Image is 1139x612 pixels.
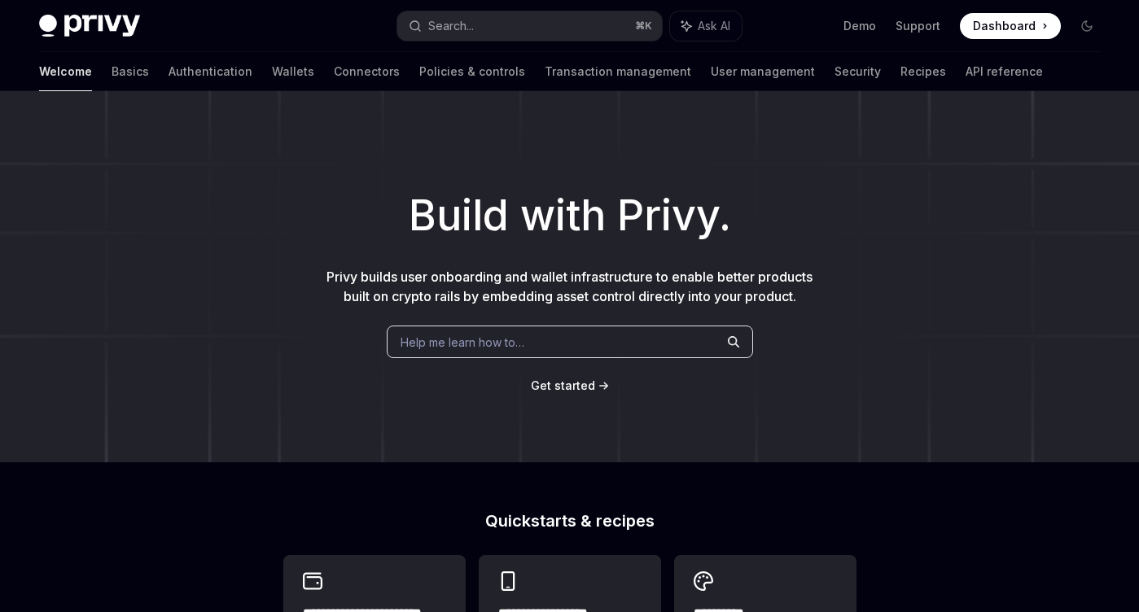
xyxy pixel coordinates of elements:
a: Get started [531,378,595,394]
a: Connectors [334,52,400,91]
a: Demo [843,18,876,34]
button: Toggle dark mode [1074,13,1100,39]
a: Basics [112,52,149,91]
a: Policies & controls [419,52,525,91]
h1: Build with Privy. [26,184,1113,247]
a: Authentication [169,52,252,91]
a: Recipes [900,52,946,91]
div: Search... [428,16,474,36]
span: Ask AI [698,18,730,34]
span: Help me learn how to… [401,334,524,351]
h2: Quickstarts & recipes [283,513,856,529]
a: API reference [966,52,1043,91]
a: Security [835,52,881,91]
img: dark logo [39,15,140,37]
span: Get started [531,378,595,392]
button: Search...⌘K [397,11,663,41]
span: Privy builds user onboarding and wallet infrastructure to enable better products built on crypto ... [326,269,813,304]
a: User management [711,52,815,91]
a: Transaction management [545,52,691,91]
a: Welcome [39,52,92,91]
span: Dashboard [973,18,1036,34]
a: Wallets [272,52,314,91]
a: Dashboard [960,13,1061,39]
a: Support [896,18,940,34]
span: ⌘ K [635,20,652,33]
button: Ask AI [670,11,742,41]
